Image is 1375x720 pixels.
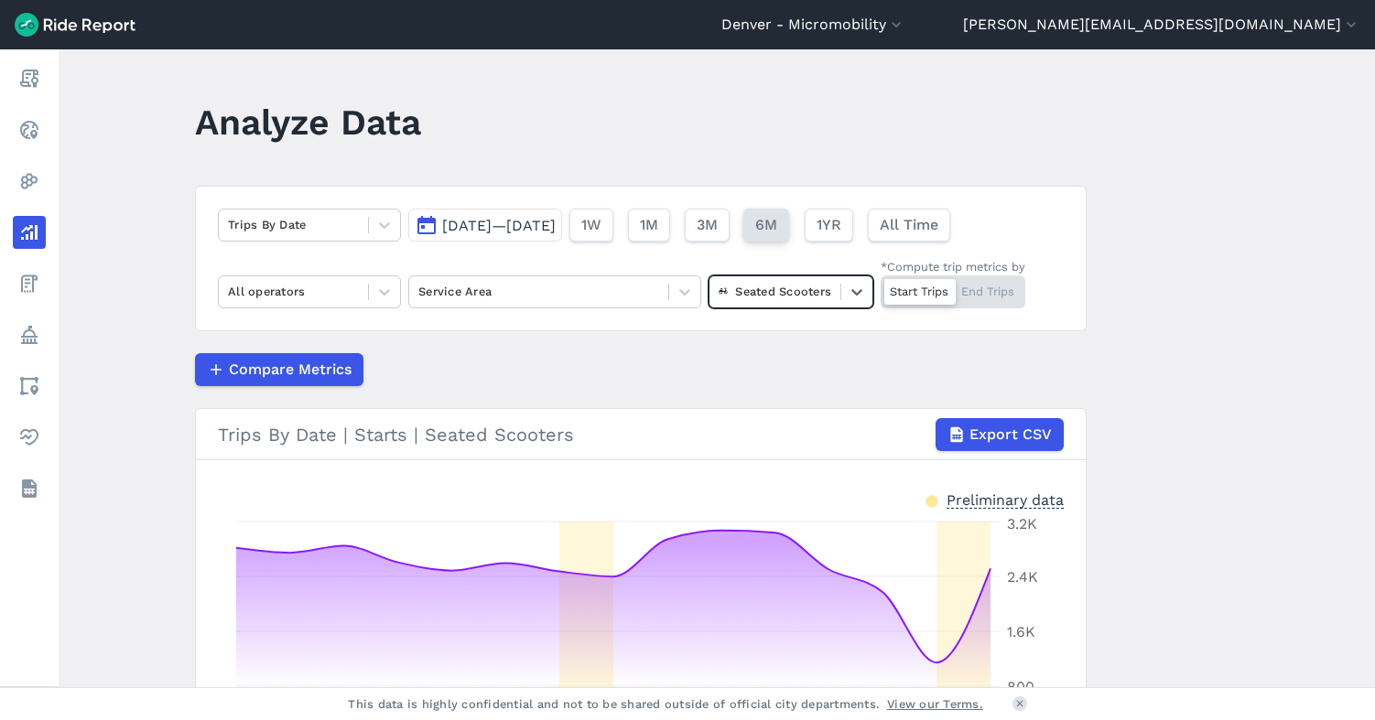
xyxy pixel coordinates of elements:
[13,370,46,403] a: Areas
[1007,678,1034,695] tspan: 800
[887,695,983,713] a: View our Terms.
[442,217,556,234] span: [DATE]—[DATE]
[13,165,46,198] a: Heatmaps
[963,14,1360,36] button: [PERSON_NAME][EMAIL_ADDRESS][DOMAIN_NAME]
[408,209,562,242] button: [DATE]—[DATE]
[881,258,1025,275] div: *Compute trip metrics by
[755,214,777,236] span: 6M
[195,353,363,386] button: Compare Metrics
[697,214,718,236] span: 3M
[685,209,730,242] button: 3M
[13,267,46,300] a: Fees
[1007,623,1035,640] tspan: 1.6K
[13,62,46,95] a: Report
[1007,568,1038,586] tspan: 2.4K
[13,318,46,351] a: Policy
[969,424,1052,446] span: Export CSV
[743,209,789,242] button: 6M
[13,216,46,249] a: Analyze
[13,113,46,146] a: Realtime
[817,214,841,236] span: 1YR
[569,209,613,242] button: 1W
[721,14,905,36] button: Denver - Micromobility
[15,13,135,37] img: Ride Report
[805,209,853,242] button: 1YR
[195,97,421,147] h1: Analyze Data
[1007,515,1037,532] tspan: 3.2K
[13,472,46,505] a: Datasets
[640,214,658,236] span: 1M
[947,489,1064,509] div: Preliminary data
[581,214,601,236] span: 1W
[218,418,1064,451] div: Trips By Date | Starts | Seated Scooters
[13,421,46,454] a: Health
[229,359,352,381] span: Compare Metrics
[628,209,670,242] button: 1M
[880,214,938,236] span: All Time
[936,418,1064,451] button: Export CSV
[868,209,950,242] button: All Time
